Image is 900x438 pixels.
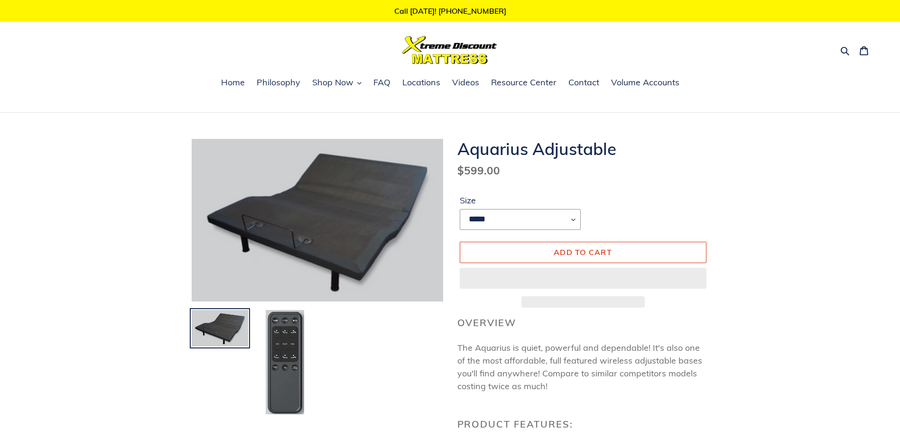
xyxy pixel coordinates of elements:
[373,77,390,88] span: FAQ
[606,76,684,90] a: Volume Accounts
[312,77,353,88] span: Shop Now
[564,76,604,90] a: Contact
[252,76,305,90] a: Philosophy
[611,77,679,88] span: Volume Accounts
[457,341,709,392] p: The Aquarius is quiet, powerful and dependable! It's also one of the most affordable, full featur...
[460,194,581,207] label: Size
[460,242,706,263] button: Add to cart
[568,77,599,88] span: Contact
[398,76,445,90] a: Locations
[452,77,479,88] span: Videos
[307,76,366,90] button: Shop Now
[265,309,305,415] img: Load image into Gallery viewer, Aquarius Adjustable
[491,77,557,88] span: Resource Center
[191,309,249,347] img: Load image into Gallery viewer, Aquarius Adjustable
[486,76,561,90] a: Resource Center
[369,76,395,90] a: FAQ
[192,139,443,301] img: Aquarius Adjustable
[221,77,245,88] span: Home
[457,317,709,328] h2: Overview
[402,36,497,64] img: Xtreme Discount Mattress
[457,164,500,177] span: $599.00
[402,77,440,88] span: Locations
[257,77,300,88] span: Philosophy
[457,139,709,159] h1: Aquarius Adjustable
[554,247,612,257] span: Add to cart
[457,419,709,430] h2: Product Features:
[447,76,484,90] a: Videos
[216,76,250,90] a: Home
